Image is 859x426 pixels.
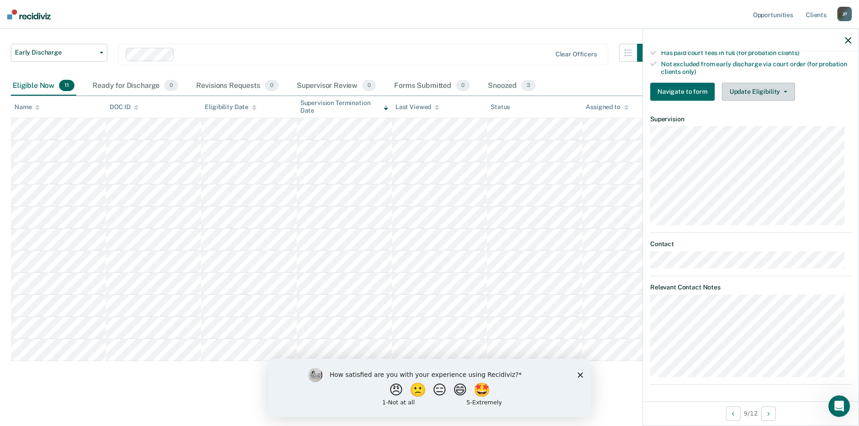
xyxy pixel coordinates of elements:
iframe: Survey by Kim from Recidiviz [268,359,591,417]
span: 0 [456,80,470,92]
dt: Relevant Contact Notes [650,283,851,291]
span: only) [682,68,696,75]
img: Recidiviz [7,9,51,19]
div: Status [491,103,510,111]
div: 9 / 12 [643,401,859,425]
div: Eligible Now [11,76,76,96]
span: 3 [521,80,536,92]
span: 0 [265,80,279,92]
dt: Supervision [650,115,851,123]
div: Revisions Requests [194,76,280,96]
span: clients) [778,49,799,56]
span: Early Discharge [15,49,96,56]
button: Navigate to form [650,82,715,101]
div: Assigned to [586,103,628,111]
span: 0 [164,80,178,92]
dt: Contact [650,240,851,248]
div: Clear officers [556,50,597,58]
a: Navigate to form link [650,82,718,101]
div: Not excluded from early discharge via court order (for probation clients [661,60,851,76]
div: Has paid court fees in full (for probation [661,49,851,57]
div: Ready for Discharge [91,76,180,96]
div: Supervisor Review [295,76,378,96]
div: Eligibility Date [205,103,257,111]
div: Last Viewed [395,103,439,111]
button: Update Eligibility [722,82,795,101]
button: Next Opportunity [761,406,776,421]
div: Supervision Termination Date [300,99,388,115]
div: DOC ID [110,103,138,111]
div: Snoozed [486,76,537,96]
button: Previous Opportunity [726,406,740,421]
div: Name [14,103,40,111]
div: Forms Submitted [392,76,472,96]
span: 11 [59,80,74,92]
div: J P [837,7,852,21]
iframe: Intercom live chat [828,395,850,417]
span: 0 [362,80,376,92]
